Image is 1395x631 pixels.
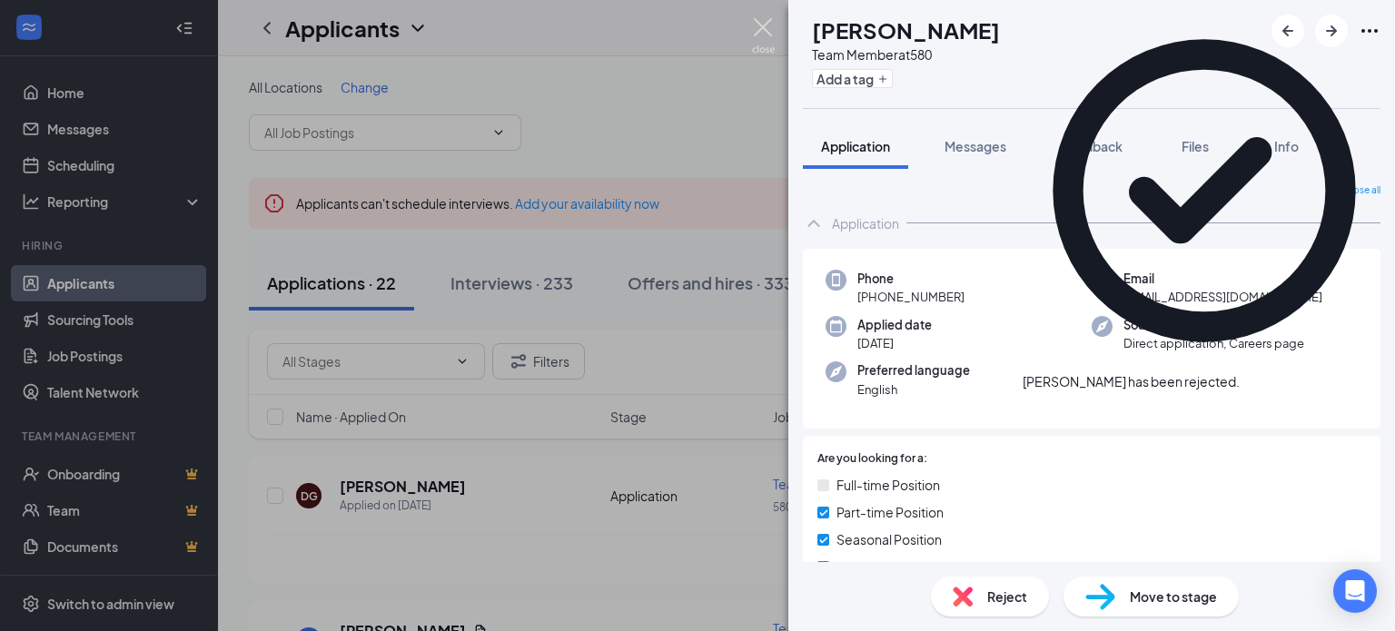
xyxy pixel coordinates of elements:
[812,45,1000,64] div: Team Member at 580
[832,214,899,232] div: Application
[1333,569,1377,613] div: Open Intercom Messenger
[812,69,893,88] button: PlusAdd a tag
[857,361,970,380] span: Preferred language
[1130,587,1217,606] span: Move to stage
[836,529,942,549] span: Seasonal Position
[1023,372,1240,391] div: [PERSON_NAME] has been rejected.
[803,212,825,234] svg: ChevronUp
[877,74,888,84] svg: Plus
[945,138,1006,154] span: Messages
[836,502,944,522] span: Part-time Position
[1023,9,1386,372] svg: CheckmarkCircle
[821,138,890,154] span: Application
[857,270,965,288] span: Phone
[987,587,1027,606] span: Reject
[857,316,932,334] span: Applied date
[857,288,965,306] span: [PHONE_NUMBER]
[812,15,1000,45] h1: [PERSON_NAME]
[857,380,970,399] span: English
[857,334,932,352] span: [DATE]
[817,450,927,468] span: Are you looking for a:
[836,475,940,495] span: Full-time Position
[836,557,859,577] span: Any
